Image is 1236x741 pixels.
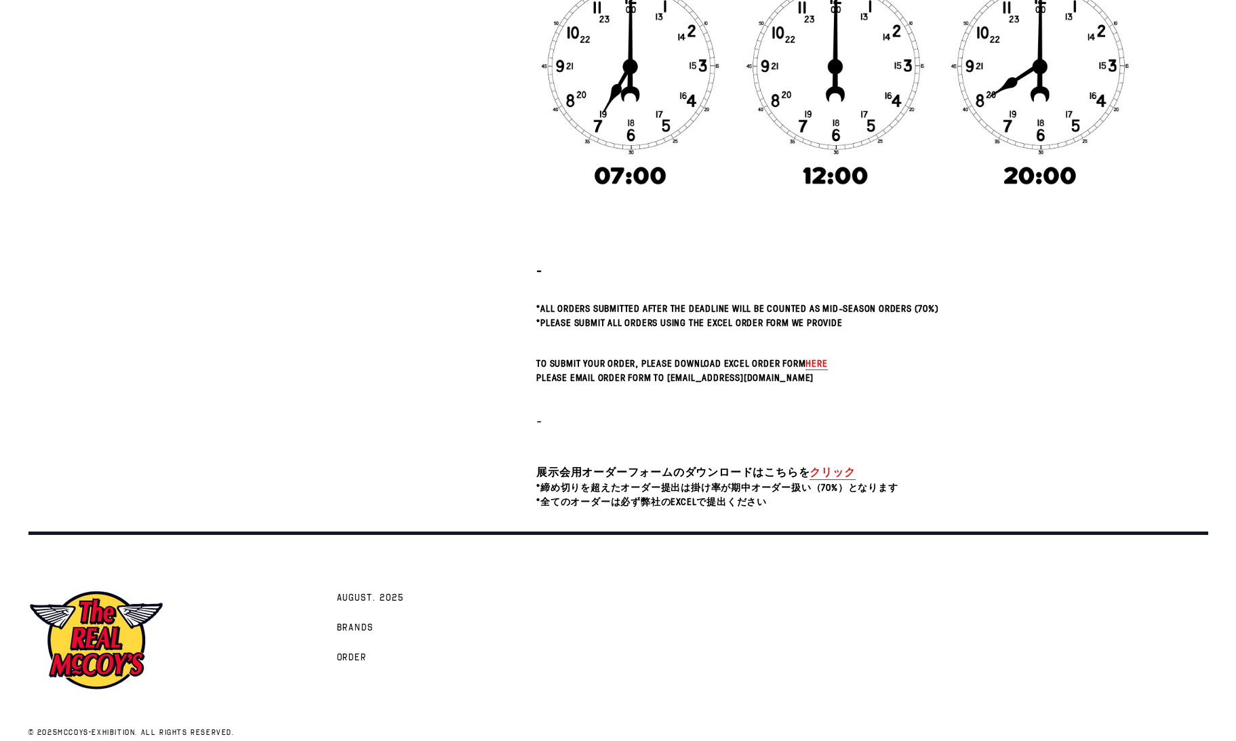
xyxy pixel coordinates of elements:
[28,727,591,739] p: © 2025 . All rights reserved.
[330,642,374,672] a: Order
[536,464,810,479] span: 展示会用オーダーフォームのダウンロードはこちらを
[330,582,411,612] a: AUGUST. 2025
[28,589,164,692] img: mccoys-exhibition
[337,622,374,635] span: Brands
[536,481,898,494] span: *締め切りを超えたオーダー提出は掛け率が期中オーダー扱い（70%）となります
[337,592,404,605] span: AUGUST. 2025
[536,412,542,428] span: -
[58,727,135,737] a: mccoys-exhibition
[536,302,938,315] span: *All orders submitted after the deadline will be counted as Mid-Season Orders (70%)
[536,371,814,384] span: Please email Order Form to [EMAIL_ADDRESS][DOMAIN_NAME]
[536,495,767,508] span: *全てのオーダーは必ず弊社のExcelで提出ください
[337,652,367,665] span: Order
[805,357,827,370] a: here
[536,357,805,369] span: To submit your order, please download Excel Order Form
[536,316,842,329] span: *Please submit all orders using the Excel Order Form we provide
[810,464,855,480] a: クリック
[330,612,381,642] a: Brands
[536,262,542,278] strong: -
